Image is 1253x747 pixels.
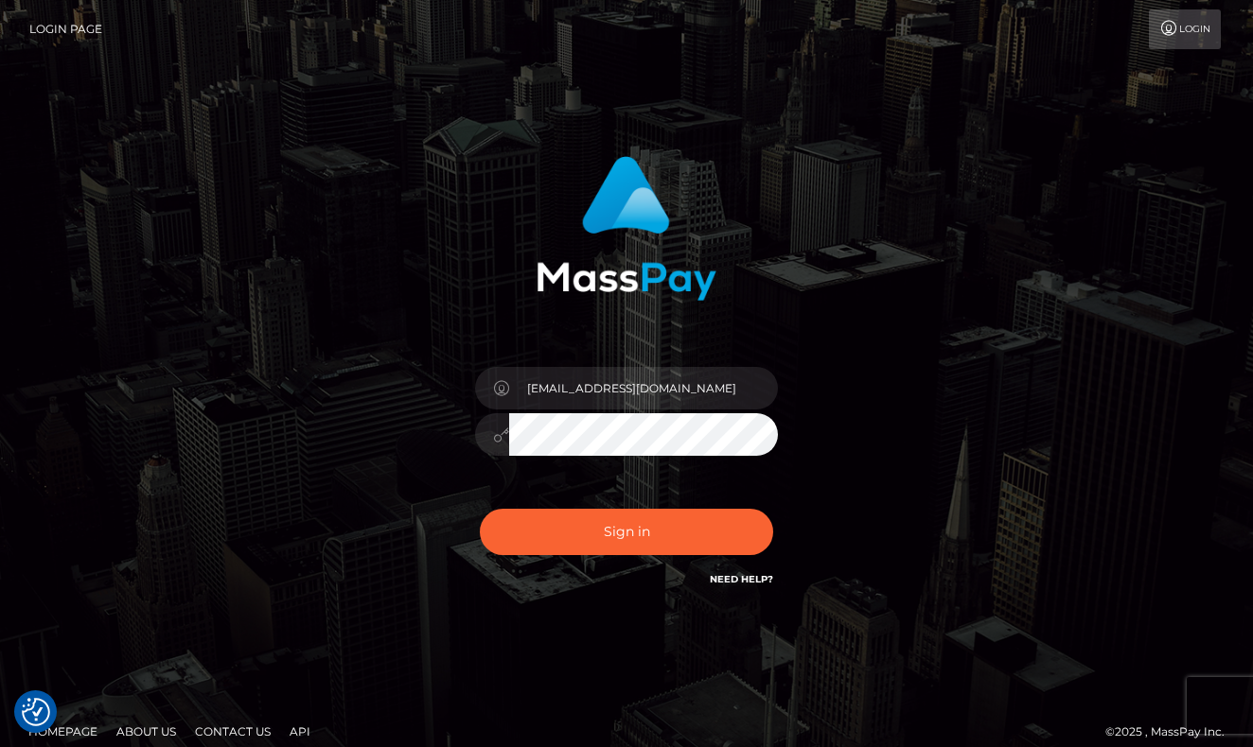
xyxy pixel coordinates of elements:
[537,156,716,301] img: MassPay Login
[509,367,778,409] input: Username...
[282,717,318,746] a: API
[1149,9,1221,49] a: Login
[710,573,773,585] a: Need Help?
[187,717,278,746] a: Contact Us
[480,509,773,555] button: Sign in
[29,9,102,49] a: Login Page
[109,717,184,746] a: About Us
[21,717,105,746] a: Homepage
[22,698,50,726] img: Revisit consent button
[1105,721,1239,742] div: © 2025 , MassPay Inc.
[22,698,50,726] button: Consent Preferences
